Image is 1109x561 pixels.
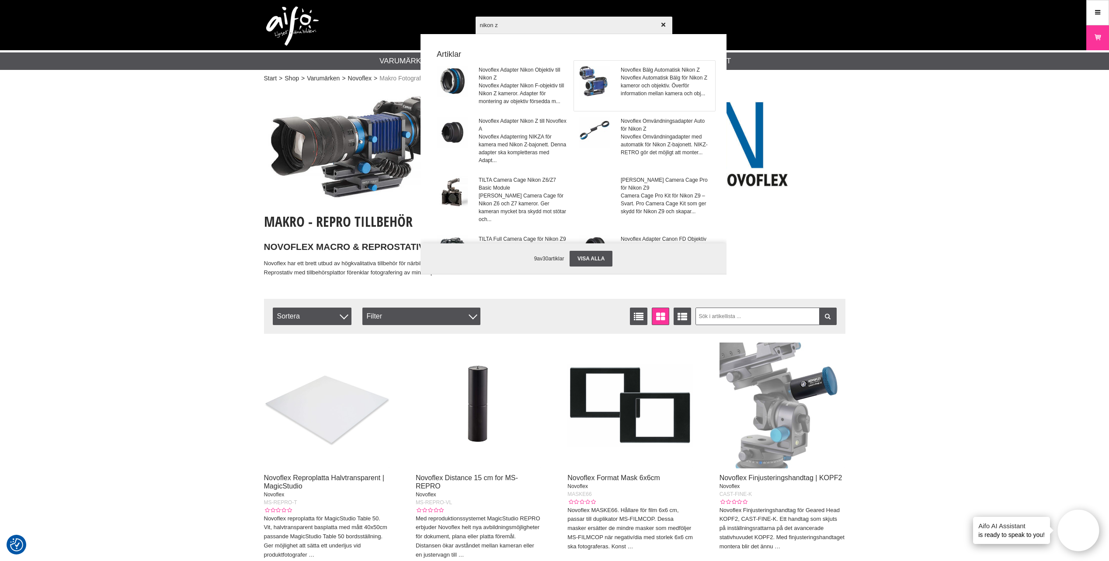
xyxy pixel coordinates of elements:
span: Novoflex Adapterring NIKZA för kamera med Nikon Z-bajonett. Denna adapter ska kompletteras med Ad... [479,133,567,164]
span: [PERSON_NAME] Camera Cage Pro för Nikon Z9 [621,176,709,192]
a: TILTA Camera Cage Nikon Z6/Z7 Basic Module[PERSON_NAME] Camera Cage för Nikon Z6 och Z7 kameror. ... [432,171,573,229]
a: Novoflex Bälg Automatisk Nikon ZNovoflex Automatisk Bälg för Nikon Z kameror och objektiv. Överfö... [574,61,715,111]
img: no-bal-nikz-001.jpg [579,66,610,97]
img: ta-t31-fcc-b-001.jpg [437,235,468,266]
span: Novoflex Omvändningadapter med automatik för Nikon Z-bajonett. NIKZ-RETRO gör det möjligt att mon... [621,133,709,156]
img: no-nikz-nik-001.jpg [437,66,468,97]
img: tilta-ta-t02-a-g-01.jpg [437,176,468,207]
span: Novoflex Adapter Nikon F-objektiv till Nikon Z kameror. Adapter för montering av objektiv försedd... [479,82,567,105]
a: Varumärken [379,55,431,67]
a: TILTA Full Camera Cage för Nikon Z9 Black [432,230,573,280]
img: Revisit consent button [10,538,23,551]
a: Novoflex Adapter Nikon Objektiv till Nikon ZNovoflex Adapter Nikon F-objektiv till Nikon Z kamero... [432,61,573,111]
button: Samtyckesinställningar [10,537,23,553]
span: artiklar [548,256,564,262]
img: no-nikza.jpg [437,117,468,148]
span: TILTA Full Camera Cage för Nikon Z9 Black [479,235,567,251]
input: Sök produkter ... [476,10,672,40]
img: no-nikz-can-001.jpg [579,235,610,266]
a: Visa alla [570,251,612,267]
span: Camera Cage Pro Kit för Nikon Z9 – Svart. Pro Camera Cage Kit som ger skydd för Nikon Z9 och skap... [621,192,709,215]
span: Novoflex Adapter Nikon Z till Novoflex A [479,117,567,133]
strong: Artiklar [431,48,716,60]
span: 9 [534,256,537,262]
a: Novoflex Adapter Canon FD Objektiv till Nikon Z [574,230,715,280]
a: [PERSON_NAME] Camera Cage Pro för Nikon Z9Camera Cage Pro Kit för Nikon Z9 – Svart. Pro Camera Ca... [574,171,715,229]
span: Novoflex Adapter Nikon Objektiv till Nikon Z [479,66,567,82]
img: no-nikz-retro-01.jpg [579,117,610,148]
img: ta-t31-b-b-01.jpg [579,176,610,207]
span: Novoflex Bälg Automatisk Nikon Z [621,66,709,74]
span: 30 [542,256,548,262]
a: Novoflex Omvändningsadapter Auto för Nikon ZNovoflex Omvändningadapter med automatik för Nikon Z-... [574,112,715,170]
img: logo.png [266,7,319,46]
span: Novoflex Omvändningsadapter Auto för Nikon Z [621,117,709,133]
span: Novoflex Automatisk Bälg för Nikon Z kameror och objektiv. Överför information mellan kamera och ... [621,74,709,97]
span: TILTA Camera Cage Nikon Z6/Z7 Basic Module [479,176,567,192]
span: Novoflex Adapter Canon FD Objektiv till Nikon Z [621,235,709,251]
span: [PERSON_NAME] Camera Cage för Nikon Z6 och Z7 kameror. Ger kameran mycket bra skydd mot stötar oc... [479,192,567,223]
a: Novoflex Adapter Nikon Z till Novoflex ANovoflex Adapterring NIKZA för kamera med Nikon Z-bajonet... [432,112,573,170]
span: av [537,256,542,262]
